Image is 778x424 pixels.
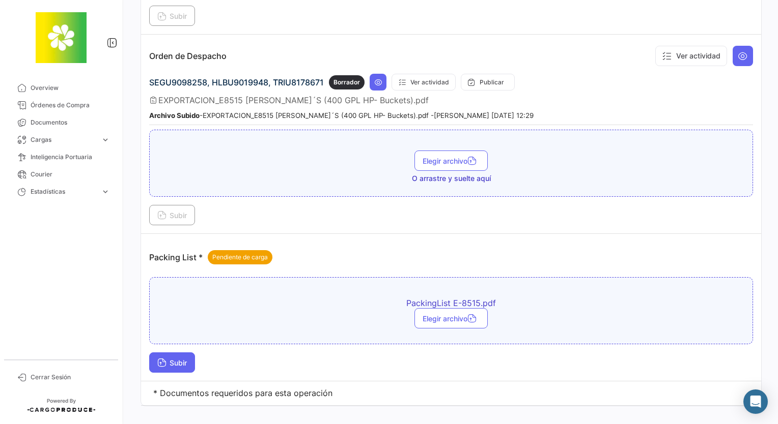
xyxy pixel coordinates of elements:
[31,170,110,179] span: Courier
[273,298,629,308] span: PackingList E-8515.pdf
[743,389,768,414] div: Abrir Intercom Messenger
[149,51,227,61] p: Orden de Despacho
[149,205,195,225] button: Subir
[149,6,195,26] button: Subir
[423,157,480,165] span: Elegir archivo
[655,46,727,66] button: Ver actividad
[149,111,534,119] small: - EXPORTACION_E8515 [PERSON_NAME]´S (400 GPL HP- Buckets).pdf - [PERSON_NAME] [DATE] 12:29
[8,97,114,114] a: Órdenes de Compra
[414,150,488,171] button: Elegir archivo
[461,74,515,90] button: Publicar
[141,381,761,406] td: * Documentos requeridos para esta operación
[157,211,187,220] span: Subir
[157,358,187,367] span: Subir
[149,77,324,87] span: SEGU9098258, HLBU9019948, TRIU8178671
[101,135,110,144] span: expand_more
[414,308,488,328] button: Elegir archivo
[392,74,456,90] button: Ver actividad
[31,135,97,144] span: Cargas
[31,101,110,110] span: Órdenes de Compra
[149,111,200,119] b: Archivo Subido
[423,314,480,323] span: Elegir archivo
[31,373,110,382] span: Cerrar Sesión
[36,12,87,63] img: 8664c674-3a9e-46e9-8cba-ffa54c79117b.jfif
[158,95,429,105] span: EXPORTACION_E8515 [PERSON_NAME]´S (400 GPL HP- Buckets).pdf
[101,187,110,196] span: expand_more
[31,118,110,127] span: Documentos
[31,83,110,93] span: Overview
[412,173,491,184] span: O arrastre y suelte aquí
[8,114,114,131] a: Documentos
[31,187,97,196] span: Estadísticas
[149,250,272,264] p: Packing List *
[8,166,114,183] a: Courier
[149,352,195,373] button: Subir
[31,153,110,162] span: Inteligencia Portuaria
[8,79,114,97] a: Overview
[212,253,268,262] span: Pendiente de carga
[8,148,114,166] a: Inteligencia Portuaria
[334,78,360,87] span: Borrador
[157,12,187,20] span: Subir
